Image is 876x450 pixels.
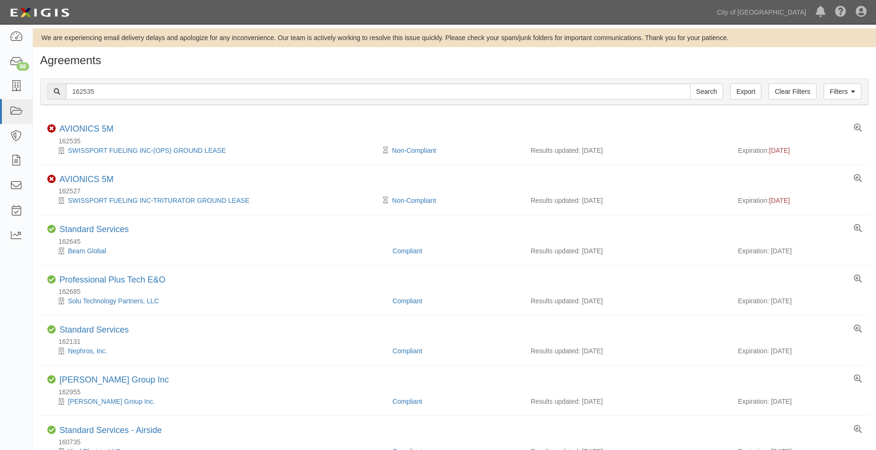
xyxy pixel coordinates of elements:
a: AVIONICS 5M [59,124,114,133]
div: 162645 [47,237,869,246]
a: Standard Services [59,325,129,334]
div: Results updated: [DATE] [531,246,724,256]
div: AVIONICS 5M [59,124,114,134]
a: Compliant [392,398,422,405]
a: View results summary [854,175,862,183]
a: View results summary [854,124,862,133]
i: Pending Review [383,197,388,204]
i: Non-Compliant [47,175,56,183]
a: Solu Technology Partners, LLC [68,297,159,305]
div: 88 [17,62,29,71]
i: Compliant [47,275,56,284]
a: Compliant [392,247,422,255]
div: 162535 [47,136,869,146]
a: Standard Services [59,225,129,234]
a: Compliant [392,297,422,305]
div: Expiration: [DATE] [738,296,862,306]
i: Non-Compliant [47,125,56,133]
a: Nephros, Inc. [68,347,107,355]
span: [DATE] [769,197,790,204]
div: 160735 [47,437,869,447]
div: 162527 [47,186,869,196]
div: Galloway Group Inc. [47,397,385,406]
a: Filters [824,83,861,100]
div: Expiration: [DATE] [738,397,862,406]
a: SWISSPORT FUELING INC-TRITURATOR GROUND LEASE [68,197,250,204]
i: Compliant [47,325,56,334]
h1: Agreements [40,54,869,67]
input: Search [690,83,723,100]
a: Beam Global [68,247,106,255]
div: 162131 [47,337,869,346]
div: AVIONICS 5M [59,175,114,185]
a: View results summary [854,275,862,283]
div: Results updated: [DATE] [531,196,724,205]
i: Compliant [47,375,56,384]
div: 162685 [47,287,869,296]
div: SWISSPORT FUELING INC-(OPS) GROUND LEASE [47,146,385,155]
div: Results updated: [DATE] [531,296,724,306]
div: Standard Services [59,325,129,335]
div: Standard Services [59,225,129,235]
i: Compliant [47,225,56,233]
div: Results updated: [DATE] [531,346,724,356]
span: [DATE] [769,147,790,154]
div: Nephros, Inc. [47,346,385,356]
input: Search [66,83,691,100]
div: Solu Technology Partners, LLC [47,296,385,306]
i: Pending Review [383,147,388,154]
div: Results updated: [DATE] [531,397,724,406]
div: Expiration: [DATE] [738,246,862,256]
a: Compliant [392,347,422,355]
a: View results summary [854,375,862,383]
div: Beam Global [47,246,385,256]
a: View results summary [854,425,862,434]
div: Galloway Group Inc [59,375,169,385]
a: View results summary [854,325,862,333]
a: Clear Filters [768,83,816,100]
div: We are experiencing email delivery delays and apologize for any inconvenience. Our team is active... [33,33,876,42]
a: Non-Compliant [392,147,436,154]
i: Compliant [47,426,56,434]
i: Help Center - Complianz [835,7,846,18]
a: Non-Compliant [392,197,436,204]
a: [PERSON_NAME] Group Inc [59,375,169,384]
a: Professional Plus Tech E&O [59,275,166,284]
div: 162955 [47,387,869,397]
a: City of [GEOGRAPHIC_DATA] [712,3,811,22]
a: SWISSPORT FUELING INC-(OPS) GROUND LEASE [68,147,226,154]
div: Expiration: [DATE] [738,346,862,356]
div: Professional Plus Tech E&O [59,275,166,285]
div: Expiration: [738,196,862,205]
div: Expiration: [738,146,862,155]
div: Standard Services - Airside [59,425,162,436]
img: logo-5460c22ac91f19d4615b14bd174203de0afe785f0fc80cf4dbbc73dc1793850b.png [7,4,72,21]
a: Export [730,83,761,100]
div: SWISSPORT FUELING INC-TRITURATOR GROUND LEASE [47,196,385,205]
a: [PERSON_NAME] Group Inc. [68,398,155,405]
a: AVIONICS 5M [59,175,114,184]
div: Results updated: [DATE] [531,146,724,155]
a: Standard Services - Airside [59,425,162,435]
a: View results summary [854,225,862,233]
